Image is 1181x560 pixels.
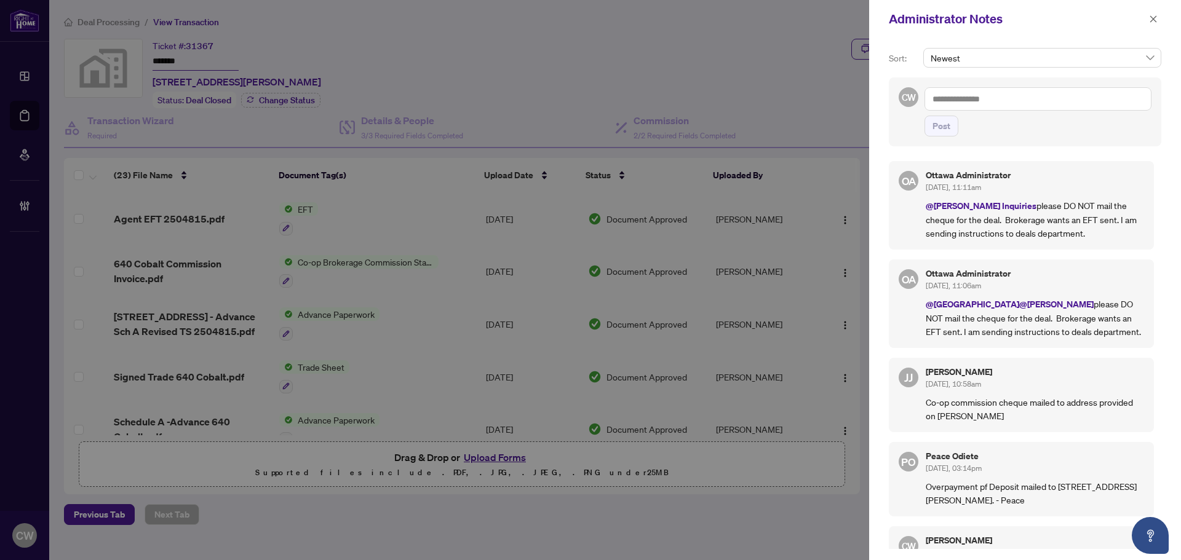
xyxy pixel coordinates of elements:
[901,270,916,287] span: OA
[901,172,916,189] span: OA
[926,269,1144,278] h5: Ottawa Administrator
[926,298,1019,310] span: @[GEOGRAPHIC_DATA]
[926,463,982,473] span: [DATE], 03:14pm
[889,10,1145,28] div: Administrator Notes
[926,297,1144,338] p: please DO NOT mail the cheque for the deal. Brokerage wants an EFT sent. I am sending instruction...
[926,200,1036,211] span: @[PERSON_NAME] Inquiries
[901,538,916,553] span: CW
[926,281,981,290] span: [DATE], 11:06am
[926,536,1144,545] h5: [PERSON_NAME]
[926,368,1144,376] h5: [PERSON_NAME]
[926,171,1144,179] h5: Ottawa Administrator
[926,479,1144,507] p: Overpayment pf Deposit mailed to [STREET_ADDRESS][PERSON_NAME]. - Peace
[1132,517,1169,554] button: Open asap
[931,49,1154,67] span: Newest
[926,452,1144,460] h5: Peace Odiete
[901,454,915,470] span: PO
[926,548,982,557] span: [DATE], 01:53pm
[1149,15,1158,23] span: close
[889,52,918,65] p: Sort:
[904,369,913,386] span: JJ
[925,116,958,136] button: Post
[926,395,1144,422] p: Co-op commission cheque mailed to address provided on [PERSON_NAME]
[926,199,1144,240] p: please DO NOT mail the cheque for the deal. Brokerage wants an EFT sent. I am sending instruction...
[926,379,981,388] span: [DATE], 10:58am
[926,183,981,192] span: [DATE], 11:11am
[1019,298,1094,310] span: @[PERSON_NAME]
[901,90,916,104] span: CW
